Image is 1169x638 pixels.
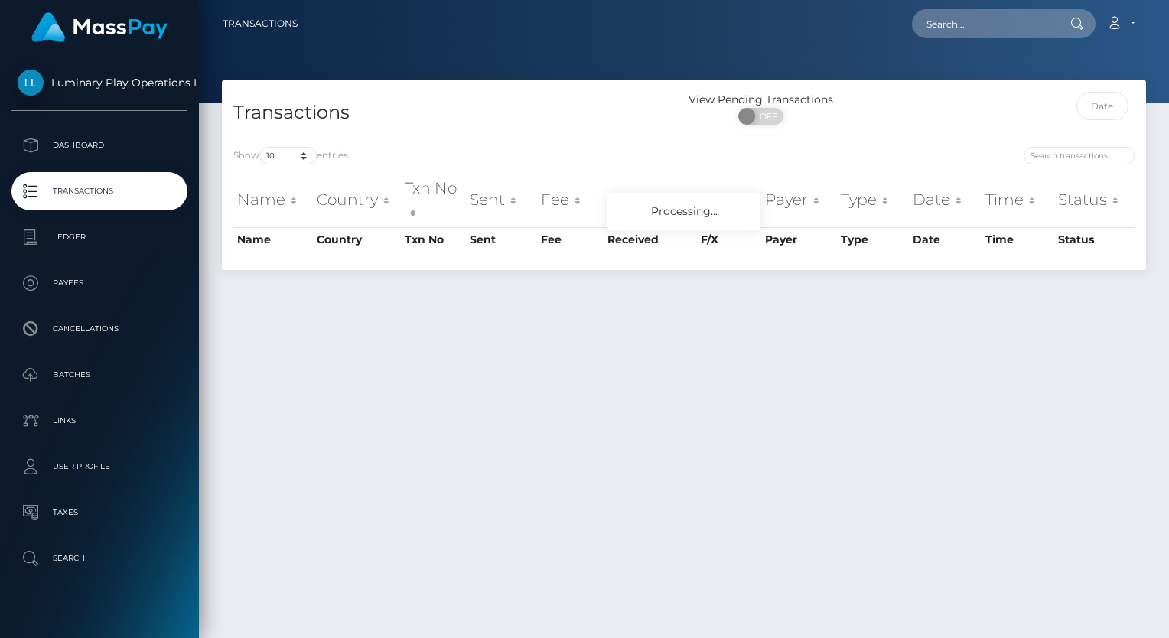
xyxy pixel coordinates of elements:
th: Sent [466,227,537,252]
a: Batches [11,356,187,394]
p: Taxes [18,501,181,524]
p: Transactions [18,180,181,203]
th: Type [837,227,909,252]
th: F/X [697,227,760,252]
th: Txn No [401,227,466,252]
img: Luminary Play Operations Limited [18,70,44,96]
p: Batches [18,363,181,386]
th: Name [233,227,313,252]
span: OFF [747,108,785,125]
a: Search [11,539,187,578]
div: Processing... [607,193,760,230]
th: Payer [761,227,837,252]
a: Ledger [11,218,187,256]
th: Received [604,227,697,252]
a: Transactions [223,8,298,40]
p: User Profile [18,455,181,478]
p: Links [18,409,181,432]
th: Sent [466,173,537,227]
th: Country [313,173,401,227]
div: View Pending Transactions [684,92,838,108]
th: Country [313,227,401,252]
a: Dashboard [11,126,187,164]
th: Name [233,173,313,227]
p: Search [18,547,181,570]
th: F/X [697,173,760,227]
span: Luminary Play Operations Limited [11,76,187,90]
a: Taxes [11,493,187,532]
a: User Profile [11,448,187,486]
th: Payer [761,173,837,227]
a: Cancellations [11,310,187,348]
th: Status [1054,173,1135,227]
a: Links [11,402,187,440]
select: Showentries [259,147,317,164]
img: MassPay Logo [31,12,168,42]
label: Show entries [233,147,348,164]
a: Payees [11,264,187,302]
input: Search... [912,9,1056,38]
th: Status [1054,227,1135,252]
th: Time [982,173,1055,227]
th: Date [909,173,982,227]
th: Type [837,173,909,227]
th: Fee [537,227,604,252]
th: Time [982,227,1055,252]
p: Dashboard [18,134,181,157]
th: Date [909,227,982,252]
a: Transactions [11,172,187,210]
p: Ledger [18,226,181,249]
h4: Transactions [233,99,672,126]
th: Received [604,173,697,227]
p: Cancellations [18,317,181,340]
th: Txn No [401,173,466,227]
input: Search transactions [1024,147,1135,164]
input: Date filter [1076,92,1128,120]
th: Fee [537,173,604,227]
p: Payees [18,272,181,295]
